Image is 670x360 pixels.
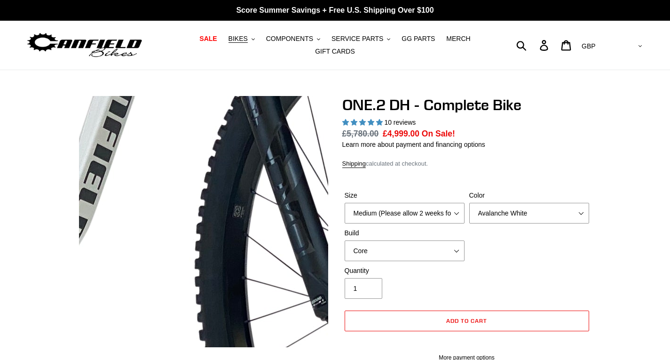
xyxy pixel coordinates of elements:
span: Add to cart [446,317,487,324]
a: Shipping [342,160,366,168]
span: 5.00 stars [342,119,385,126]
span: SALE [199,35,217,43]
button: COMPONENTS [261,32,325,45]
span: COMPONENTS [266,35,313,43]
label: Size [345,191,465,200]
a: Learn more about payment and financing options [342,141,485,148]
h1: ONE.2 DH - Complete Bike [342,96,591,114]
a: MERCH [441,32,475,45]
span: 10 reviews [384,119,416,126]
input: Search [521,35,545,56]
a: SALE [195,32,221,45]
button: BIKES [224,32,260,45]
span: GG PARTS [402,35,435,43]
img: Canfield Bikes [26,31,143,60]
button: Add to cart [345,311,589,331]
s: £5,780.00 [342,129,379,138]
button: SERVICE PARTS [327,32,395,45]
span: MERCH [446,35,470,43]
label: Quantity [345,266,465,276]
span: On Sale! [422,128,455,140]
label: Build [345,228,465,238]
div: calculated at checkout. [342,159,591,168]
span: £4,999.00 [383,129,419,138]
span: SERVICE PARTS [331,35,383,43]
a: GIFT CARDS [310,45,360,58]
a: GG PARTS [397,32,440,45]
label: Color [469,191,589,200]
span: BIKES [229,35,248,43]
span: GIFT CARDS [315,48,355,56]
